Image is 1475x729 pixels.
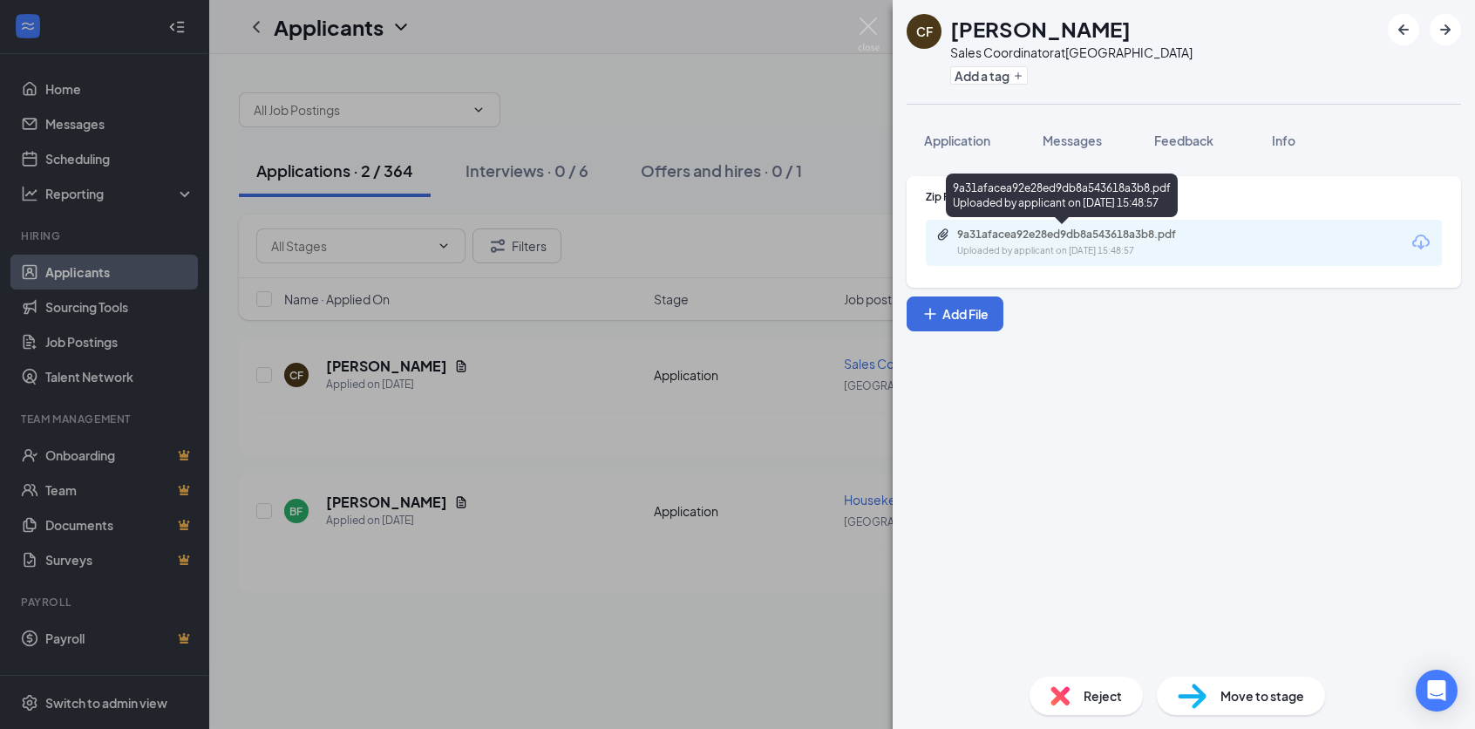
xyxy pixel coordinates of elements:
svg: Download [1410,232,1431,253]
button: ArrowRight [1430,14,1461,45]
svg: ArrowRight [1435,19,1456,40]
button: Add FilePlus [907,296,1003,331]
svg: ArrowLeftNew [1393,19,1414,40]
span: Move to stage [1220,686,1304,705]
h1: [PERSON_NAME] [950,14,1131,44]
svg: Plus [921,305,939,323]
span: Feedback [1154,133,1213,148]
span: Reject [1084,686,1122,705]
div: CF [916,23,933,40]
button: PlusAdd a tag [950,66,1028,85]
svg: Paperclip [936,228,950,242]
svg: Plus [1013,71,1023,81]
a: Paperclip9a31afacea92e28ed9db8a543618a3b8.pdfUploaded by applicant on [DATE] 15:48:57 [936,228,1219,258]
div: Uploaded by applicant on [DATE] 15:48:57 [957,244,1219,258]
div: Open Intercom Messenger [1416,670,1458,712]
span: Application [924,133,990,148]
div: 9a31afacea92e28ed9db8a543618a3b8.pdf [957,228,1201,242]
div: 9a31afacea92e28ed9db8a543618a3b8.pdf Uploaded by applicant on [DATE] 15:48:57 [946,174,1178,217]
span: Messages [1043,133,1102,148]
div: Sales Coordinator at [GEOGRAPHIC_DATA] [950,44,1193,61]
div: Zip Recruiter Resume [926,189,1442,204]
button: ArrowLeftNew [1388,14,1419,45]
span: Info [1272,133,1295,148]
